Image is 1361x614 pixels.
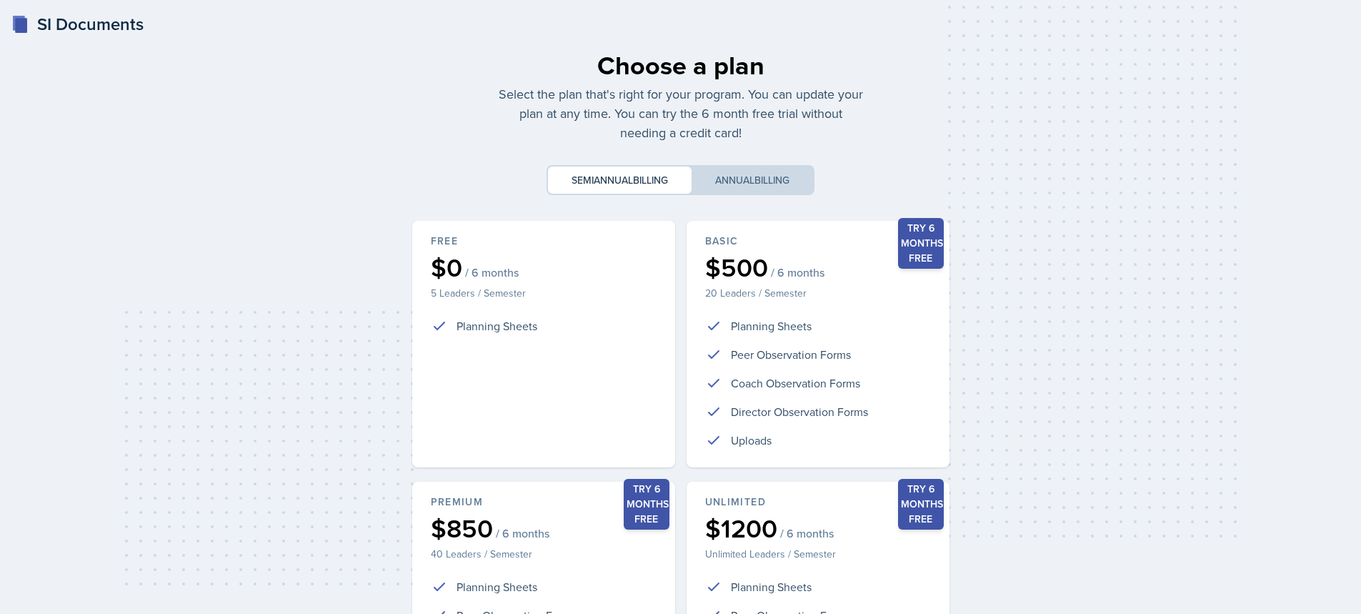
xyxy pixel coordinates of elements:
[465,265,519,279] span: / 6 months
[496,526,549,540] span: / 6 months
[731,375,860,392] p: Coach Observation Forms
[431,286,657,300] p: 5 Leaders / Semester
[731,432,772,449] p: Uploads
[457,317,537,335] p: Planning Sheets
[431,254,657,280] div: $0
[633,173,668,187] span: billing
[731,317,812,335] p: Planning Sheets
[754,173,789,187] span: billing
[431,234,657,249] div: Free
[548,167,692,194] button: Semiannualbilling
[498,46,864,84] div: Choose a plan
[431,547,657,561] p: 40 Leaders / Semester
[431,495,657,510] div: Premium
[705,495,931,510] div: Unlimited
[705,234,931,249] div: Basic
[11,11,144,37] a: SI Documents
[457,578,537,595] p: Planning Sheets
[731,346,851,363] p: Peer Observation Forms
[624,479,669,530] div: Try 6 months free
[705,515,931,541] div: $1200
[431,515,657,541] div: $850
[780,526,834,540] span: / 6 months
[731,578,812,595] p: Planning Sheets
[731,403,868,420] p: Director Observation Forms
[705,286,931,300] p: 20 Leaders / Semester
[898,479,944,530] div: Try 6 months free
[705,254,931,280] div: $500
[771,265,824,279] span: / 6 months
[705,547,931,561] p: Unlimited Leaders / Semester
[498,84,864,142] p: Select the plan that's right for your program. You can update your plan at any time. You can try ...
[898,218,944,269] div: Try 6 months free
[692,167,813,194] button: Annualbilling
